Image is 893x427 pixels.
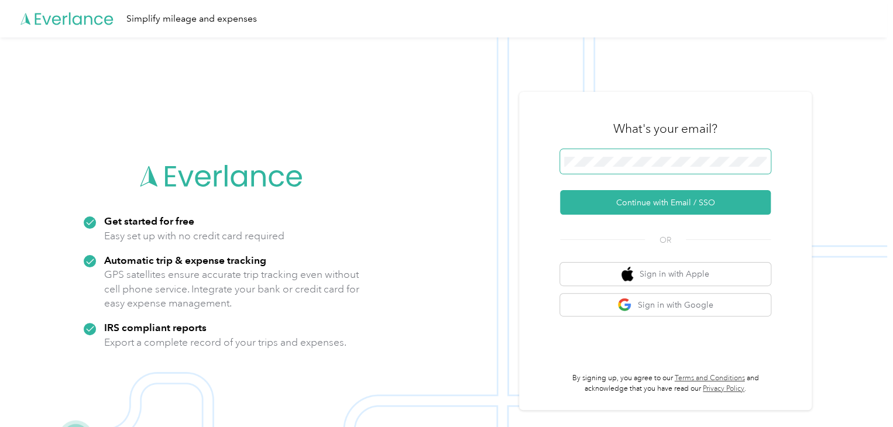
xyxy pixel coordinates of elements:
[560,190,771,215] button: Continue with Email / SSO
[675,374,745,383] a: Terms and Conditions
[617,298,632,312] img: google logo
[560,373,771,394] p: By signing up, you agree to our and acknowledge that you have read our .
[560,294,771,316] button: google logoSign in with Google
[126,12,257,26] div: Simplify mileage and expenses
[104,335,346,350] p: Export a complete record of your trips and expenses.
[560,263,771,285] button: apple logoSign in with Apple
[645,234,686,246] span: OR
[104,215,194,227] strong: Get started for free
[104,254,266,266] strong: Automatic trip & expense tracking
[104,267,360,311] p: GPS satellites ensure accurate trip tracking even without cell phone service. Integrate your bank...
[621,267,633,281] img: apple logo
[613,120,717,137] h3: What's your email?
[703,384,744,393] a: Privacy Policy
[104,321,207,333] strong: IRS compliant reports
[104,229,284,243] p: Easy set up with no credit card required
